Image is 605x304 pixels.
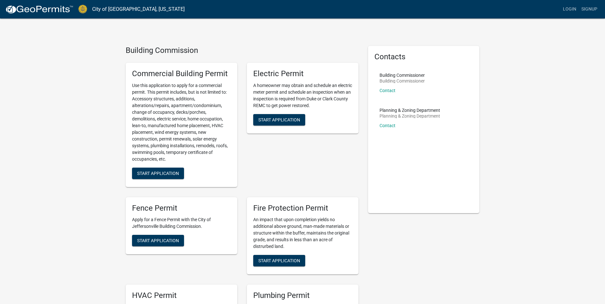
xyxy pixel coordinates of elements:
span: Start Application [137,170,179,176]
h5: Contacts [374,52,473,62]
a: Contact [380,123,395,128]
a: Signup [579,3,600,15]
h5: Fire Protection Permit [253,204,352,213]
p: An impact that upon completion yields no additional above ground, man-made materials or structure... [253,216,352,250]
p: Apply for a Fence Permit with the City of Jeffersonville Building Commission. [132,216,231,230]
p: Building Commissioner [380,73,425,77]
span: Start Application [137,238,179,243]
a: Contact [380,88,395,93]
p: Use this application to apply for a commercial permit. This permit includes, but is not limited t... [132,82,231,163]
button: Start Application [132,168,184,179]
button: Start Application [253,255,305,266]
p: Planning & Zoning Department [380,114,440,118]
h5: Commercial Building Permit [132,69,231,78]
span: Start Application [258,258,300,263]
h5: Plumbing Permit [253,291,352,300]
h5: Electric Permit [253,69,352,78]
span: Start Application [258,117,300,122]
a: Login [560,3,579,15]
p: Building Commissioner [380,79,425,83]
h5: HVAC Permit [132,291,231,300]
h4: Building Commission [126,46,358,55]
p: A homeowner may obtain and schedule an electric meter permit and schedule an inspection when an i... [253,82,352,109]
button: Start Application [132,235,184,246]
a: City of [GEOGRAPHIC_DATA], [US_STATE] [92,4,185,15]
img: City of Jeffersonville, Indiana [78,5,87,13]
h5: Fence Permit [132,204,231,213]
p: Planning & Zoning Department [380,108,440,112]
button: Start Application [253,114,305,126]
